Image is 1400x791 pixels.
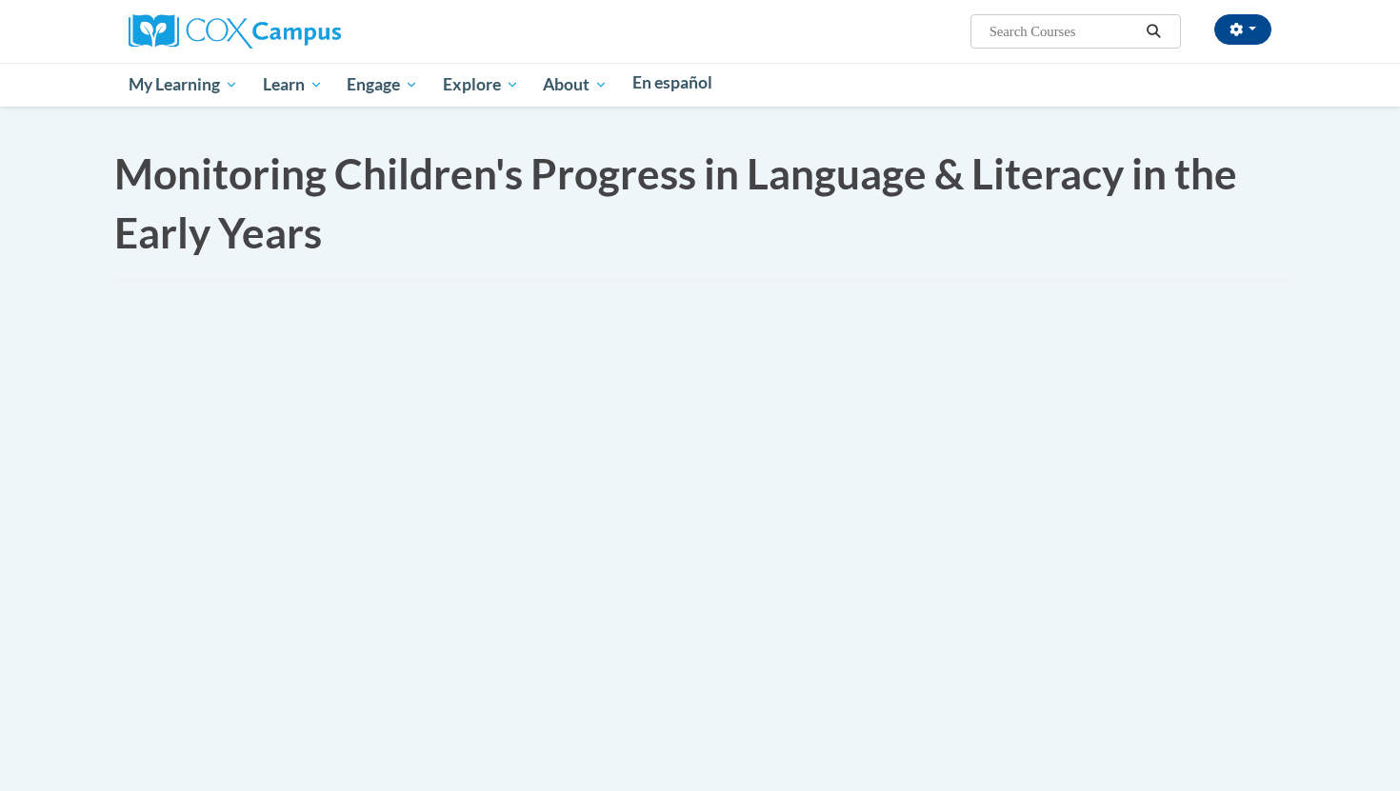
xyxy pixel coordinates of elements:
[1214,14,1271,45] button: Account Settings
[129,14,341,49] img: Cox Campus
[1146,25,1163,39] i: 
[531,63,621,107] a: About
[1140,20,1169,43] button: Search
[347,73,418,96] span: Engage
[116,63,250,107] a: My Learning
[100,63,1300,107] div: Main menu
[114,148,1237,257] span: Monitoring Children's Progress in Language & Literacy in the Early Years
[129,73,238,96] span: My Learning
[620,63,725,103] a: En español
[543,73,608,96] span: About
[988,20,1140,43] input: Search Courses
[632,72,712,92] span: En español
[443,73,519,96] span: Explore
[334,63,430,107] a: Engage
[250,63,335,107] a: Learn
[430,63,531,107] a: Explore
[263,73,323,96] span: Learn
[129,22,341,38] a: Cox Campus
